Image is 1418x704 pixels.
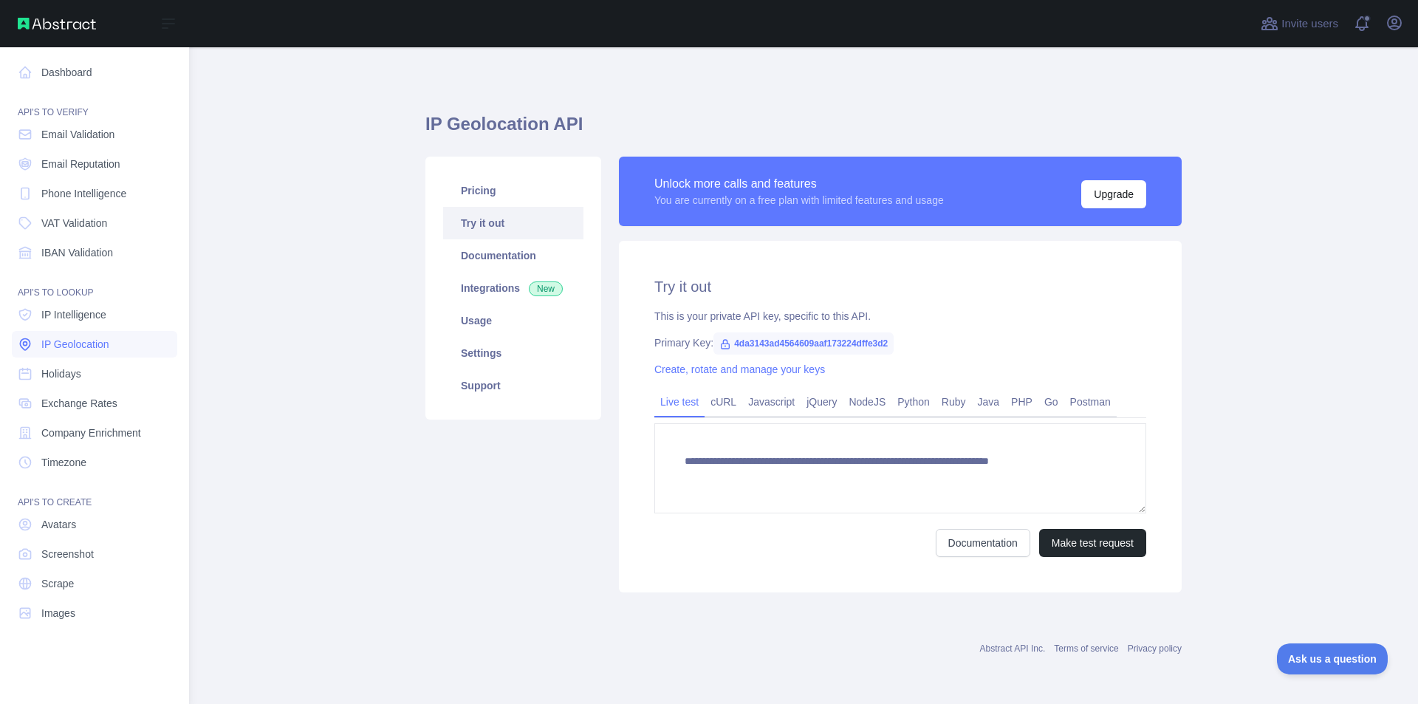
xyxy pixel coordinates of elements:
a: Images [12,600,177,626]
h1: IP Geolocation API [425,112,1182,148]
a: Email Validation [12,121,177,148]
img: Abstract API [18,18,96,30]
span: Screenshot [41,547,94,561]
a: Terms of service [1054,643,1118,654]
a: PHP [1005,390,1038,414]
a: Java [972,390,1006,414]
a: Documentation [443,239,583,272]
span: Holidays [41,366,81,381]
a: Live test [654,390,705,414]
div: You are currently on a free plan with limited features and usage [654,193,944,208]
span: Email Reputation [41,157,120,171]
a: Email Reputation [12,151,177,177]
div: Unlock more calls and features [654,175,944,193]
button: Upgrade [1081,180,1146,208]
a: Integrations New [443,272,583,304]
a: Settings [443,337,583,369]
a: VAT Validation [12,210,177,236]
a: Abstract API Inc. [980,643,1046,654]
a: Try it out [443,207,583,239]
span: 4da3143ad4564609aaf173224dffe3d2 [713,332,894,355]
a: NodeJS [843,390,891,414]
span: IP Intelligence [41,307,106,322]
a: Go [1038,390,1064,414]
button: Make test request [1039,529,1146,557]
a: Timezone [12,449,177,476]
div: API'S TO CREATE [12,479,177,508]
a: cURL [705,390,742,414]
a: Usage [443,304,583,337]
span: Timezone [41,455,86,470]
a: jQuery [801,390,843,414]
span: Invite users [1281,16,1338,33]
button: Invite users [1258,12,1341,35]
div: Primary Key: [654,335,1146,350]
a: Avatars [12,511,177,538]
a: Phone Intelligence [12,180,177,207]
iframe: Toggle Customer Support [1277,643,1388,674]
a: Python [891,390,936,414]
a: Holidays [12,360,177,387]
a: IBAN Validation [12,239,177,266]
div: API'S TO LOOKUP [12,269,177,298]
span: IBAN Validation [41,245,113,260]
span: IP Geolocation [41,337,109,352]
h2: Try it out [654,276,1146,297]
span: VAT Validation [41,216,107,230]
span: Email Validation [41,127,114,142]
a: Postman [1064,390,1117,414]
a: IP Intelligence [12,301,177,328]
div: API'S TO VERIFY [12,89,177,118]
a: Support [443,369,583,402]
a: Ruby [936,390,972,414]
a: Screenshot [12,541,177,567]
span: Company Enrichment [41,426,141,440]
a: Create, rotate and manage your keys [654,363,825,375]
a: Dashboard [12,59,177,86]
div: This is your private API key, specific to this API. [654,309,1146,324]
a: Javascript [742,390,801,414]
a: Exchange Rates [12,390,177,417]
span: Avatars [41,517,76,532]
span: New [529,281,563,296]
span: Exchange Rates [41,396,117,411]
span: Phone Intelligence [41,186,126,201]
a: Privacy policy [1128,643,1182,654]
a: Company Enrichment [12,420,177,446]
a: Scrape [12,570,177,597]
a: Documentation [936,529,1030,557]
span: Images [41,606,75,621]
a: IP Geolocation [12,331,177,358]
span: Scrape [41,576,74,591]
a: Pricing [443,174,583,207]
